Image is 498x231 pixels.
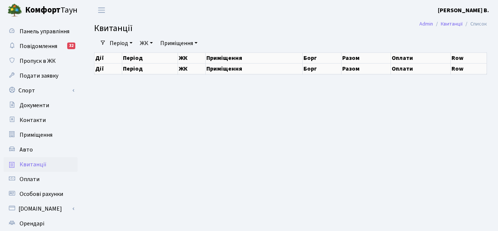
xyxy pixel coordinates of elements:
span: Панель управління [20,27,69,35]
a: Контакти [4,113,78,128]
th: Разом [341,63,391,74]
span: Подати заявку [20,72,58,80]
div: 32 [67,43,75,49]
button: Переключити навігацію [92,4,111,16]
a: Оплати [4,172,78,187]
a: Орендарі [4,216,78,231]
span: Авто [20,146,33,154]
th: ЖК [178,63,206,74]
th: Борг [302,63,341,74]
th: Дії [95,63,122,74]
img: logo.png [7,3,22,18]
a: ЖК [137,37,156,50]
a: Пропуск в ЖК [4,54,78,68]
a: Квитанції [4,157,78,172]
a: Квитанції [441,20,463,28]
span: Оплати [20,175,40,183]
span: Квитанції [94,22,133,35]
th: Приміщення [206,63,303,74]
a: Приміщення [4,128,78,142]
b: Комфорт [25,4,61,16]
a: [PERSON_NAME] В. [438,6,489,15]
a: Період [107,37,135,50]
nav: breadcrumb [408,16,498,32]
a: [DOMAIN_NAME] [4,201,78,216]
span: Документи [20,101,49,109]
th: Разом [341,52,391,63]
a: Документи [4,98,78,113]
th: Оплати [391,52,451,63]
th: Борг [302,52,341,63]
a: Панель управління [4,24,78,39]
th: Період [122,63,178,74]
a: Повідомлення32 [4,39,78,54]
a: Приміщення [157,37,200,50]
a: Admin [419,20,433,28]
th: Оплати [391,63,451,74]
a: Особові рахунки [4,187,78,201]
span: Квитанції [20,160,47,169]
span: Таун [25,4,78,17]
span: Пропуск в ЖК [20,57,56,65]
a: Спорт [4,83,78,98]
span: Приміщення [20,131,52,139]
th: Дії [95,52,122,63]
th: Приміщення [206,52,303,63]
th: Row [451,63,487,74]
span: Контакти [20,116,46,124]
li: Список [463,20,487,28]
span: Орендарі [20,220,44,228]
span: Особові рахунки [20,190,63,198]
th: Row [451,52,487,63]
th: ЖК [178,52,206,63]
a: Подати заявку [4,68,78,83]
a: Авто [4,142,78,157]
span: Повідомлення [20,42,57,50]
b: [PERSON_NAME] В. [438,6,489,14]
th: Період [122,52,178,63]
